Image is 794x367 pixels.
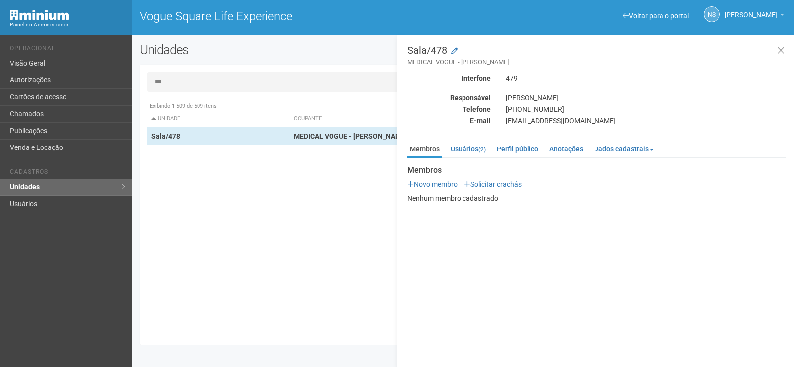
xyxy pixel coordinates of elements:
span: Nicolle Silva [725,1,778,19]
a: Modificar a unidade [451,46,458,56]
li: Operacional [10,45,125,55]
h2: Unidades [140,42,401,57]
div: Painel do Administrador [10,20,125,29]
div: E-mail [400,116,498,125]
a: NS [704,6,720,22]
img: Minium [10,10,69,20]
a: [PERSON_NAME] [725,12,784,20]
small: MEDICAL VOGUE - [PERSON_NAME] [407,58,786,67]
a: Usuários(2) [448,142,488,156]
div: [EMAIL_ADDRESS][DOMAIN_NAME] [498,116,794,125]
th: Ocupante: activate to sort column ascending [290,111,550,127]
div: 479 [498,74,794,83]
a: Novo membro [407,180,458,188]
strong: Sala/478 [151,132,180,140]
a: Dados cadastrais [592,142,656,156]
a: Anotações [547,142,586,156]
div: Exibindo 1-509 de 509 itens [147,102,779,111]
a: Membros [407,142,442,158]
a: Voltar para o portal [623,12,689,20]
div: Telefone [400,105,498,114]
a: Solicitar crachás [464,180,522,188]
a: Perfil público [494,142,541,156]
p: Nenhum membro cadastrado [407,194,786,203]
div: [PERSON_NAME] [498,93,794,102]
h3: Sala/478 [407,45,786,67]
h1: Vogue Square Life Experience [140,10,456,23]
div: Interfone [400,74,498,83]
strong: Membros [407,166,786,175]
div: Responsável [400,93,498,102]
strong: MEDICAL VOGUE - [PERSON_NAME] [294,132,407,140]
small: (2) [478,146,486,153]
div: [PHONE_NUMBER] [498,105,794,114]
th: Unidade: activate to sort column descending [147,111,290,127]
li: Cadastros [10,168,125,179]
